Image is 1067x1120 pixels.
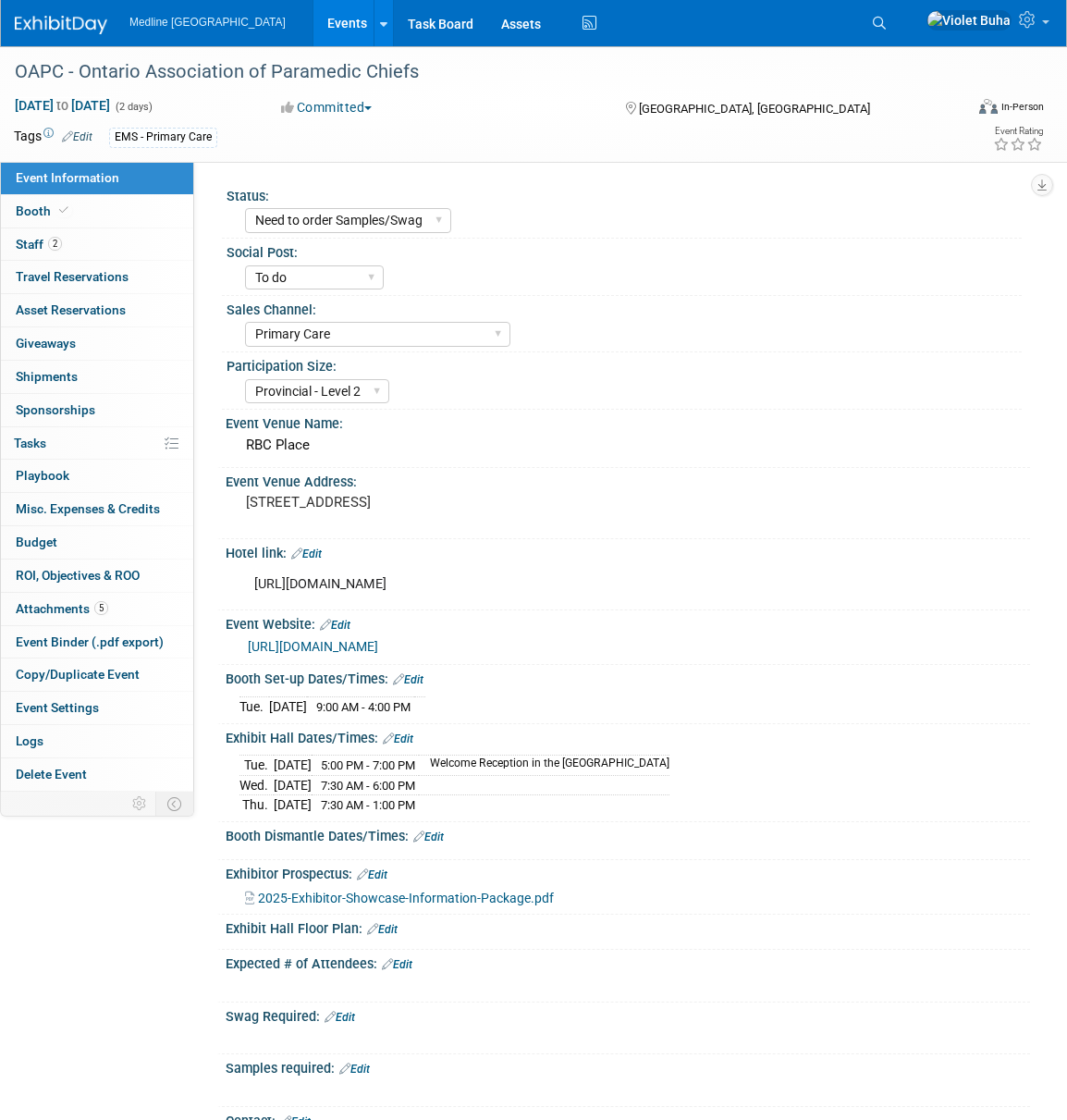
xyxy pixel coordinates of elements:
[16,767,87,782] span: Delete Event
[1,162,193,194] a: Event Information
[14,127,92,148] td: Tags
[1000,100,1044,114] div: In-Person
[321,798,415,812] span: 7:30 AM - 1:00 PM
[156,792,194,816] td: Toggle Event Tabs
[16,501,160,516] span: Misc. Expenses & Credits
[226,468,1030,491] div: Event Venue Address:
[226,822,1030,846] div: Booth Dismantle Dates/Times:
[1,493,193,525] a: Misc. Expenses & Credits
[321,779,415,793] span: 7:30 AM - 6:00 PM
[227,296,1022,319] div: Sales Channel:
[383,732,413,745] a: Edit
[1,195,193,228] a: Booth
[316,700,411,714] span: 9:00 AM - 4:00 PM
[1,526,193,559] a: Budget
[639,102,870,116] span: [GEOGRAPHIC_DATA], [GEOGRAPHIC_DATA]
[245,891,554,905] a: 2025-Exhibitor-Showcase-Information-Package.pdf
[227,239,1022,262] div: Social Post:
[16,203,72,218] span: Booth
[16,535,57,549] span: Budget
[269,697,307,717] td: [DATE]
[926,10,1012,31] img: Violet Buha
[239,756,274,776] td: Tue.
[382,958,412,971] a: Edit
[114,101,153,113] span: (2 days)
[979,99,998,114] img: Format-Inperson.png
[239,431,1016,460] div: RBC Place
[16,568,140,583] span: ROI, Objectives & ROO
[226,1054,1030,1078] div: Samples required:
[226,1003,1030,1027] div: Swag Required:
[226,539,1030,563] div: Hotel link:
[226,915,1030,939] div: Exhibit Hall Floor Plan:
[16,667,140,682] span: Copy/Duplicate Event
[16,170,119,185] span: Event Information
[1,658,193,691] a: Copy/Duplicate Event
[1,327,193,360] a: Giveaways
[248,639,378,654] a: [URL][DOMAIN_NAME]
[339,1063,370,1076] a: Edit
[274,756,312,776] td: [DATE]
[16,369,78,384] span: Shipments
[124,792,156,816] td: Personalize Event Tab Strip
[239,795,274,815] td: Thu.
[8,55,943,89] div: OAPC - Ontario Association of Paramedic Chiefs
[413,831,444,843] a: Edit
[1,692,193,724] a: Event Settings
[321,758,415,772] span: 5:00 PM - 7:00 PM
[16,733,43,748] span: Logs
[227,352,1022,375] div: Participation Size:
[246,494,541,511] pre: [STREET_ADDRESS]
[226,724,1030,748] div: Exhibit Hall Dates/Times:
[275,98,379,117] button: Committed
[226,410,1030,433] div: Event Venue Name:
[1,228,193,261] a: Staff2
[226,860,1030,884] div: Exhibitor Prospectus:
[1,361,193,393] a: Shipments
[320,619,350,632] a: Edit
[1,261,193,293] a: Travel Reservations
[291,548,322,560] a: Edit
[14,97,111,114] span: [DATE] [DATE]
[1,725,193,757] a: Logs
[16,468,69,483] span: Playbook
[226,950,1030,974] div: Expected # of Attendees:
[239,775,274,795] td: Wed.
[16,402,95,417] span: Sponsorships
[48,237,62,251] span: 2
[16,601,108,616] span: Attachments
[239,697,269,717] td: Tue.
[1,294,193,326] a: Asset Reservations
[54,98,71,113] span: to
[14,436,46,450] span: Tasks
[325,1011,355,1024] a: Edit
[274,795,312,815] td: [DATE]
[1,460,193,492] a: Playbook
[227,182,1022,205] div: Status:
[1,394,193,426] a: Sponsorships
[393,673,423,686] a: Edit
[1,427,193,460] a: Tasks
[15,16,107,34] img: ExhibitDay
[109,128,217,147] div: EMS - Primary Care
[274,775,312,795] td: [DATE]
[16,336,76,351] span: Giveaways
[226,610,1030,634] div: Event Website:
[419,756,669,776] td: Welcome Reception in the [GEOGRAPHIC_DATA]
[16,237,62,252] span: Staff
[258,891,554,905] span: 2025-Exhibitor-Showcase-Information-Package.pdf
[993,127,1043,136] div: Event Rating
[59,205,68,215] i: Booth reservation complete
[367,923,398,936] a: Edit
[241,566,868,603] div: [URL][DOMAIN_NAME]
[1,560,193,592] a: ROI, Objectives & ROO
[16,700,99,715] span: Event Settings
[357,868,387,881] a: Edit
[1,626,193,658] a: Event Binder (.pdf export)
[62,130,92,143] a: Edit
[1,758,193,791] a: Delete Event
[226,665,1030,689] div: Booth Set-up Dates/Times:
[16,269,129,284] span: Travel Reservations
[16,634,164,649] span: Event Binder (.pdf export)
[884,96,1044,124] div: Event Format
